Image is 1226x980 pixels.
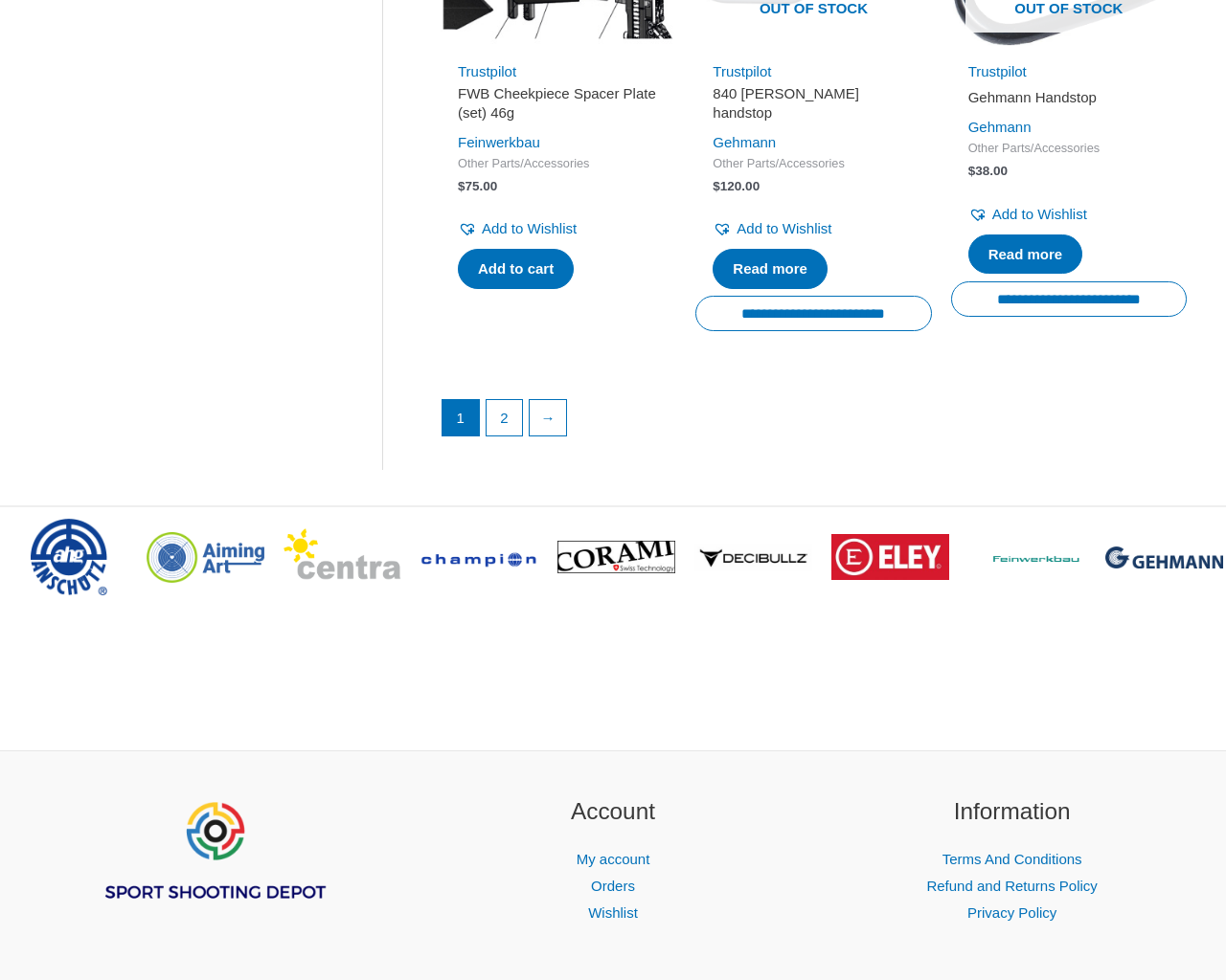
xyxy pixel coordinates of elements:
aside: Footer Widget 3 [836,794,1188,925]
a: Trustpilot [713,63,771,79]
nav: Account [438,846,789,926]
span: $ [458,179,465,193]
bdi: 38.00 [968,164,1008,178]
a: Gehmann [713,134,776,150]
a: Privacy Policy [967,904,1056,921]
a: Terms And Conditions [942,851,1082,867]
span: Add to Wishlist [482,220,577,236]
a: Refund and Returns Policy [926,878,1097,894]
a: Feinwerkbau [458,134,540,150]
span: $ [968,164,976,178]
span: $ [713,179,720,193]
span: Other Parts/Accessories [713,156,914,172]
aside: Footer Widget 1 [38,794,390,949]
bdi: 120.00 [713,179,760,193]
a: FWB Cheekpiece Spacer Plate (set) 46g [458,84,659,129]
span: Add to Wishlist [992,206,1087,222]
a: Add to Wishlist [968,201,1087,228]
span: Other Parts/Accessories [458,156,659,172]
h2: Gehmann Handstop [968,88,1169,107]
a: → [530,400,566,436]
a: My account [577,851,650,867]
a: Trustpilot [968,63,1027,79]
a: Read more about “840 Gehmann handstop” [713,249,828,289]
a: Gehmann [968,119,1032,135]
bdi: 75.00 [458,179,497,193]
h2: 840 [PERSON_NAME] handstop [713,84,914,122]
a: Trustpilot [458,63,516,79]
a: Wishlist [588,904,638,921]
nav: Information [836,846,1188,926]
h2: Information [836,794,1188,830]
a: Add to cart: “FWB Cheekpiece Spacer Plate (set) 46g” [458,249,574,289]
span: Add to Wishlist [737,220,831,236]
a: Page 2 [487,400,523,436]
a: 840 [PERSON_NAME] handstop [713,84,914,129]
a: Add to Wishlist [713,215,831,242]
a: Gehmann Handstop [968,88,1169,114]
a: Orders [591,878,635,894]
h2: Account [438,794,789,830]
img: brand logo [831,534,949,580]
a: Read more about “Gehmann Handstop” [968,234,1083,275]
aside: Footer Widget 2 [438,794,789,925]
a: Add to Wishlist [458,215,577,242]
span: Other Parts/Accessories [968,141,1169,157]
nav: Product Pagination [441,399,1187,447]
span: Page 1 [443,400,479,436]
h2: FWB Cheekpiece Spacer Plate (set) 46g [458,84,659,122]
